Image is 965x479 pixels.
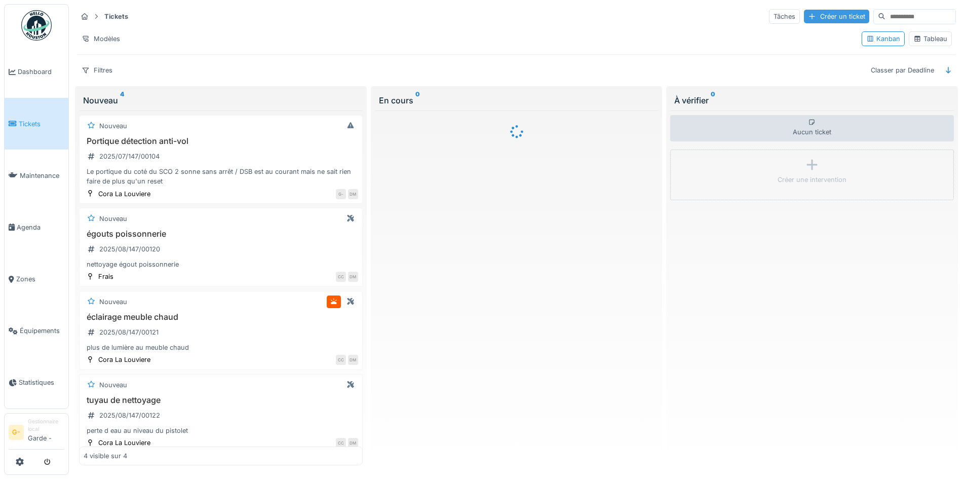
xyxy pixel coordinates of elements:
[84,229,358,239] h3: égouts poissonnerie
[19,378,64,387] span: Statistiques
[5,201,68,253] a: Agenda
[20,171,64,180] span: Maintenance
[778,175,846,185] div: Créer une intervention
[99,297,127,307] div: Nouveau
[84,395,358,405] h3: tuyau de nettoyage
[83,94,359,106] div: Nouveau
[98,272,113,281] div: Frais
[99,327,159,337] div: 2025/08/147/00121
[804,10,869,23] div: Créer un ticket
[5,46,68,98] a: Dashboard
[84,312,358,322] h3: éclairage meuble chaud
[670,115,954,141] div: Aucun ticket
[16,274,64,284] span: Zones
[99,152,160,161] div: 2025/07/147/00104
[348,355,358,365] div: DM
[77,63,117,78] div: Filtres
[674,94,950,106] div: À vérifier
[348,438,358,448] div: DM
[99,380,127,390] div: Nouveau
[336,272,346,282] div: CC
[99,214,127,224] div: Nouveau
[5,305,68,357] a: Équipements
[98,189,150,199] div: Cora La Louviere
[84,426,358,435] div: perte d eau au niveau du pistolet
[98,438,150,448] div: Cora La Louviere
[98,355,150,364] div: Cora La Louviere
[348,189,358,199] div: DM
[20,326,64,336] span: Équipements
[84,343,358,352] div: plus de lumière au meuble chaud
[379,94,654,106] div: En cours
[17,223,64,232] span: Agenda
[19,119,64,129] span: Tickets
[415,94,420,106] sup: 0
[120,94,124,106] sup: 4
[84,167,358,186] div: Le portique du coté du SCO 2 sonne sans arrêt / DSB est au courant mais ne sait rien faire de plu...
[711,94,715,106] sup: 0
[28,418,64,433] div: Gestionnaire local
[99,411,160,420] div: 2025/08/147/00122
[99,244,160,254] div: 2025/08/147/00120
[9,425,24,440] li: G-
[769,9,800,24] div: Tâches
[913,34,947,44] div: Tableau
[77,31,125,46] div: Modèles
[336,355,346,365] div: CC
[866,34,900,44] div: Kanban
[18,67,64,77] span: Dashboard
[21,10,52,41] img: Badge_color-CXgf-gQk.svg
[100,12,132,21] strong: Tickets
[5,150,68,201] a: Maintenance
[5,253,68,305] a: Zones
[348,272,358,282] div: DM
[9,418,64,450] a: G- Gestionnaire localGarde -
[28,418,64,447] li: Garde -
[5,98,68,150] a: Tickets
[99,121,127,131] div: Nouveau
[866,63,939,78] div: Classer par Deadline
[84,136,358,146] h3: Portique détection anti-vol
[5,357,68,409] a: Statistiques
[84,451,127,461] div: 4 visible sur 4
[336,189,346,199] div: G-
[336,438,346,448] div: CC
[84,260,358,269] div: nettoyage égout poissonnerie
